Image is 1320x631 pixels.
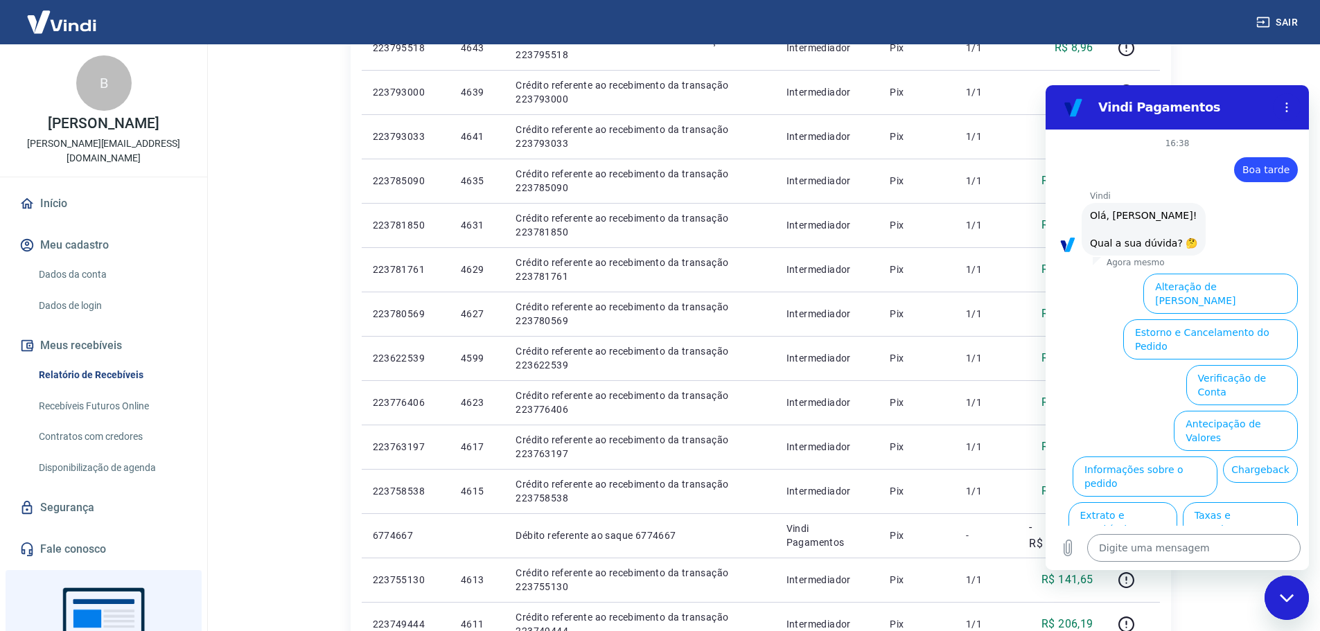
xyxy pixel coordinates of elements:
[1265,576,1309,620] iframe: Botão para abrir a janela de mensagens, conversa em andamento
[461,307,493,321] p: 4627
[1041,571,1093,588] p: R$ 141,65
[516,344,764,372] p: Crédito referente ao recebimento da transação 223622539
[966,263,1007,276] p: 1/1
[786,307,868,321] p: Intermediador
[516,211,764,239] p: Crédito referente ao recebimento da transação 223781850
[1046,85,1309,570] iframe: Janela de mensagens
[786,573,868,587] p: Intermediador
[966,307,1007,321] p: 1/1
[373,41,439,55] p: 223795518
[890,130,944,143] p: Pix
[516,528,764,542] p: Débito referente ao saque 6774667
[786,41,868,55] p: Intermediador
[373,85,439,99] p: 223793000
[461,440,493,454] p: 4617
[890,307,944,321] p: Pix
[1055,39,1093,56] p: R$ 8,96
[786,522,868,549] p: Vindi Pagamentos
[461,174,493,188] p: 4635
[373,351,439,365] p: 223622539
[17,534,191,565] a: Fale conosco
[76,55,132,111] div: B
[17,330,191,361] button: Meus recebíveis
[373,528,439,542] p: 6774667
[461,218,493,232] p: 4631
[786,218,868,232] p: Intermediador
[1041,261,1093,278] p: R$ 157,48
[373,218,439,232] p: 223781850
[1048,84,1093,100] p: R$ 25,33
[461,617,493,631] p: 4611
[516,123,764,150] p: Crédito referente ao recebimento da transação 223793033
[786,351,868,365] p: Intermediador
[516,477,764,505] p: Crédito referente ao recebimento da transação 223758538
[33,454,191,482] a: Disponibilização de agenda
[966,573,1007,587] p: 1/1
[966,440,1007,454] p: 1/1
[890,528,944,542] p: Pix
[786,174,868,188] p: Intermediador
[373,573,439,587] p: 223755130
[1041,305,1093,322] p: R$ 385,16
[516,389,764,416] p: Crédito referente ao recebimento da transação 223776406
[890,573,944,587] p: Pix
[786,130,868,143] p: Intermediador
[890,440,944,454] p: Pix
[373,307,439,321] p: 223780569
[1041,394,1093,411] p: R$ 341,95
[890,484,944,498] p: Pix
[516,34,764,62] p: Crédito referente ao recebimento da transação 223795518
[786,396,868,409] p: Intermediador
[516,566,764,594] p: Crédito referente ao recebimento da transação 223755130
[373,396,439,409] p: 223776406
[373,130,439,143] p: 223793033
[1029,519,1093,552] p: -R$ 7.330,23
[33,423,191,451] a: Contratos com credores
[17,188,191,219] a: Início
[461,130,493,143] p: 4641
[1041,350,1093,366] p: R$ 136,09
[890,351,944,365] p: Pix
[890,218,944,232] p: Pix
[890,85,944,99] p: Pix
[17,1,107,43] img: Vindi
[373,484,439,498] p: 223758538
[1253,10,1303,35] button: Sair
[33,260,191,289] a: Dados da conta
[786,440,868,454] p: Intermediador
[966,484,1007,498] p: 1/1
[966,130,1007,143] p: 1/1
[461,351,493,365] p: 4599
[461,396,493,409] p: 4623
[516,433,764,461] p: Crédito referente ao recebimento da transação 223763197
[1041,217,1093,233] p: R$ 356,98
[48,116,159,131] p: [PERSON_NAME]
[966,41,1007,55] p: 1/1
[33,292,191,320] a: Dados de login
[373,440,439,454] p: 223763197
[890,396,944,409] p: Pix
[373,263,439,276] p: 223781761
[461,263,493,276] p: 4629
[11,136,196,166] p: [PERSON_NAME][EMAIL_ADDRESS][DOMAIN_NAME]
[966,396,1007,409] p: 1/1
[373,174,439,188] p: 223785090
[461,85,493,99] p: 4639
[1041,438,1093,455] p: R$ 638,20
[1041,483,1093,499] p: R$ 220,92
